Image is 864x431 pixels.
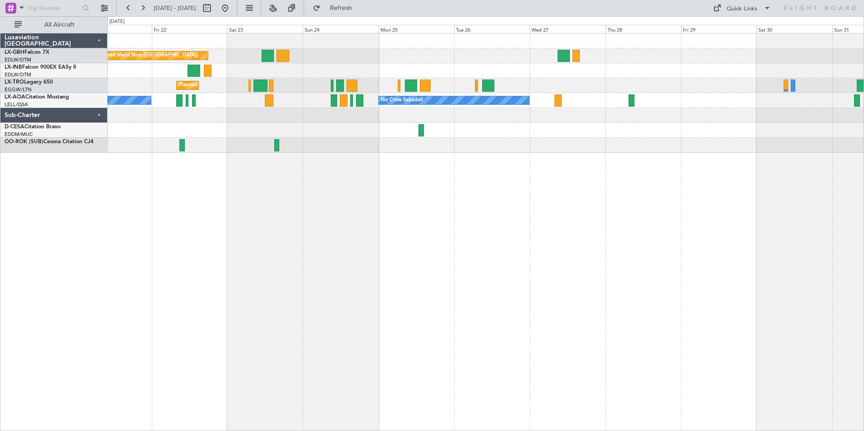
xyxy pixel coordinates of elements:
[5,80,24,85] span: LX-TRO
[454,25,530,33] div: Tue 26
[5,65,22,70] span: LX-INB
[5,124,24,130] span: D-CESA
[606,25,681,33] div: Thu 28
[309,1,363,15] button: Refresh
[97,49,198,62] div: Planned Maint Nice ([GEOGRAPHIC_DATA])
[756,25,832,33] div: Sat 30
[227,25,303,33] div: Sat 23
[152,25,227,33] div: Fri 22
[5,50,24,55] span: LX-GBH
[5,94,25,100] span: LX-AOA
[5,101,28,108] a: LELL/QSA
[681,25,756,33] div: Fri 29
[76,25,151,33] div: Thu 21
[5,65,76,70] a: LX-INBFalcon 900EX EASy II
[5,139,43,145] span: OO-ROK (SUB)
[5,131,33,138] a: EDDM/MUC
[154,4,196,12] span: [DATE] - [DATE]
[179,79,321,92] div: Planned Maint [GEOGRAPHIC_DATA] ([GEOGRAPHIC_DATA])
[727,5,757,14] div: Quick Links
[379,25,454,33] div: Mon 25
[10,18,98,32] button: All Aircraft
[5,71,31,78] a: EDLW/DTM
[28,1,80,15] input: Trip Number
[5,139,94,145] a: OO-ROK (SUB)Cessna Citation CJ4
[5,56,31,63] a: EDLW/DTM
[322,5,360,11] span: Refresh
[530,25,605,33] div: Wed 27
[5,94,69,100] a: LX-AOACitation Mustang
[381,94,423,107] div: No Crew Sabadell
[303,25,378,33] div: Sun 24
[109,18,125,26] div: [DATE]
[5,86,32,93] a: EGGW/LTN
[5,124,61,130] a: D-CESACitation Bravo
[5,50,49,55] a: LX-GBHFalcon 7X
[5,80,53,85] a: LX-TROLegacy 650
[23,22,95,28] span: All Aircraft
[709,1,775,15] button: Quick Links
